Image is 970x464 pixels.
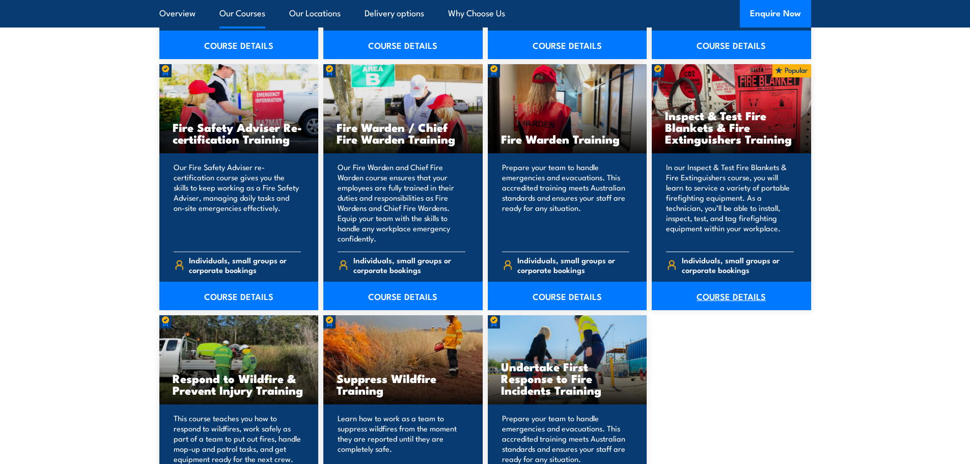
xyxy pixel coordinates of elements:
p: Prepare your team to handle emergencies and evacuations. This accredited training meets Australia... [502,413,630,464]
a: COURSE DETAILS [159,31,319,59]
h3: Undertake First Response to Fire Incidents Training [501,361,634,396]
h3: Fire Warden Training [501,133,634,145]
a: COURSE DETAILS [652,31,811,59]
a: COURSE DETAILS [323,282,483,310]
h3: Suppress Wildfire Training [337,372,469,396]
span: Individuals, small groups or corporate bookings [682,255,794,275]
h3: Fire Warden / Chief Fire Warden Training [337,121,469,145]
span: Individuals, small groups or corporate bookings [353,255,465,275]
h3: Inspect & Test Fire Blankets & Fire Extinguishers Training [665,110,798,145]
a: COURSE DETAILS [488,31,647,59]
h3: Respond to Wildfire & Prevent Injury Training [173,372,306,396]
p: Our Fire Safety Adviser re-certification course gives you the skills to keep working as a Fire Sa... [174,162,301,243]
a: COURSE DETAILS [323,31,483,59]
a: COURSE DETAILS [488,282,647,310]
a: COURSE DETAILS [159,282,319,310]
p: Learn how to work as a team to suppress wildfires from the moment they are reported until they ar... [338,413,465,464]
p: Prepare your team to handle emergencies and evacuations. This accredited training meets Australia... [502,162,630,243]
span: Individuals, small groups or corporate bookings [189,255,301,275]
span: Individuals, small groups or corporate bookings [517,255,629,275]
p: Our Fire Warden and Chief Fire Warden course ensures that your employees are fully trained in the... [338,162,465,243]
a: COURSE DETAILS [652,282,811,310]
p: This course teaches you how to respond to wildfires, work safely as part of a team to put out fir... [174,413,301,464]
h3: Fire Safety Adviser Re-certification Training [173,121,306,145]
p: In our Inspect & Test Fire Blankets & Fire Extinguishers course, you will learn to service a vari... [666,162,794,243]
